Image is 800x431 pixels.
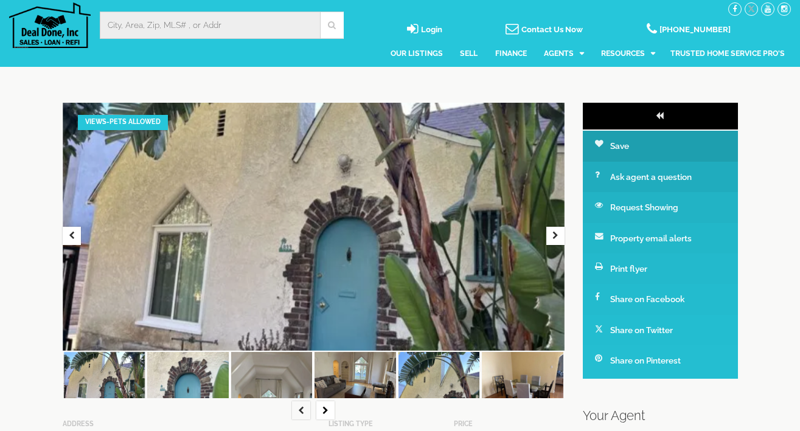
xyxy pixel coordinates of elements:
a: facebook [728,4,742,13]
span: Pets Allowed [110,118,161,126]
a: Print flyer [583,253,738,284]
div: - [78,115,168,129]
img: Listing Thumbnail Image 6 [482,352,563,413]
a: Trusted Home Service Pro's [670,39,785,68]
a: Our Listings [391,39,443,68]
span: Login [421,25,442,34]
a: Request Showing [583,192,738,222]
a: Share on Twitter [583,315,738,345]
button: Share on Pinterest [583,345,738,379]
a: Finance [495,39,527,68]
div: Address [63,419,325,429]
div: Listing Type [329,419,450,429]
a: Save [583,131,738,161]
span: [PHONE_NUMBER] [659,25,731,34]
a: Property email alerts [583,223,738,253]
a: Sell [460,39,478,68]
a: Share on Facebook [583,284,738,314]
a: youtube [761,4,774,13]
span: Contact Us Now [521,25,583,34]
a: Ask agent a question [583,162,738,192]
span: Views [85,118,106,126]
a: login [407,26,442,35]
a: twitter [745,4,758,13]
div: 833 North Orange Drive Los Angeles, CA [63,103,565,351]
img: Listing Thumbnail Image 4 [315,352,396,413]
a: Agents [544,39,584,68]
a: instagram [777,4,791,13]
a: Contact Us Now [506,26,583,35]
a: [PHONE_NUMBER] [647,26,731,35]
span: Save [610,141,629,151]
img: Listing Thumbnail Image 1 [64,352,145,413]
a: Resources [601,39,655,68]
img: Deal Done, Inc Logo [9,2,91,48]
input: City, Area, Zip, MLS# , or Addr [108,19,313,31]
div: Price [454,419,565,429]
